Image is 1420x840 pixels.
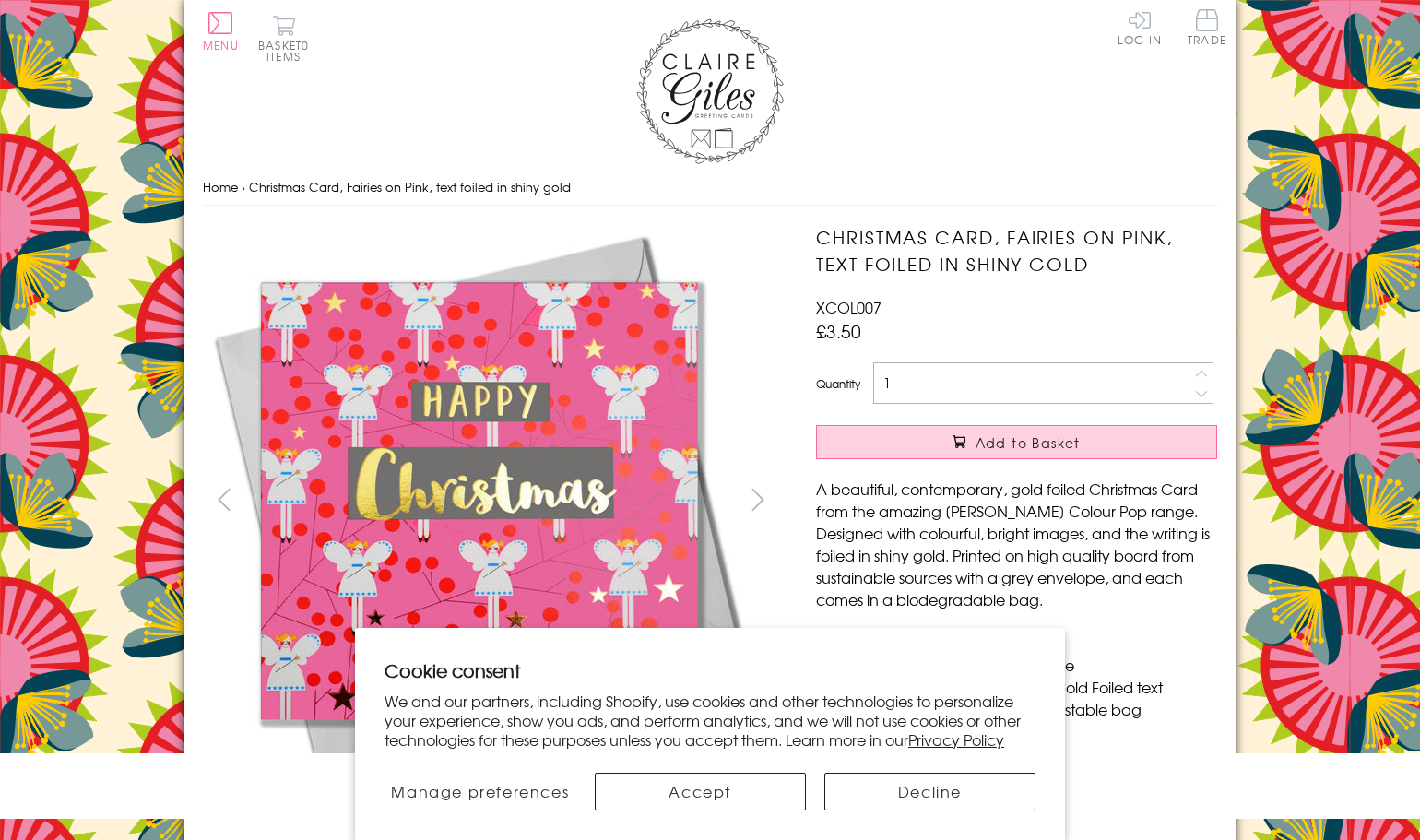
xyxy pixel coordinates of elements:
[266,37,309,65] span: 0 items
[203,12,239,51] button: Menu
[595,773,806,810] button: Accept
[242,178,245,195] span: ›
[385,773,576,810] button: Manage preferences
[1188,9,1226,49] a: Trade
[1118,9,1162,45] a: Log In
[976,433,1081,452] span: Add to Basket
[203,479,244,520] button: prev
[249,178,571,195] span: Christmas Card, Fairies on Pink, text foiled in shiny gold
[1188,9,1226,45] span: Trade
[385,657,1035,683] h2: Cookie consent
[779,224,1332,777] img: Christmas Card, Fairies on Pink, text foiled in shiny gold
[816,375,860,392] label: Quantity
[385,692,1035,749] p: We and our partners, including Shopify, use cookies and other technologies to personalize your ex...
[203,37,239,53] span: Menu
[816,296,882,318] span: XCOL007
[258,15,309,62] button: Basket0 items
[203,178,238,195] a: Home
[203,169,1217,207] nav: breadcrumbs
[636,18,784,164] img: Claire Giles Greetings Cards
[816,425,1217,459] button: Add to Basket
[816,318,861,344] span: £3.50
[816,478,1217,610] p: A beautiful, contemporary, gold foiled Christmas Card from the amazing [PERSON_NAME] Colour Pop r...
[908,728,1004,751] a: Privacy Policy
[824,773,1035,810] button: Decline
[203,224,756,777] img: Christmas Card, Fairies on Pink, text foiled in shiny gold
[738,479,779,520] button: next
[816,224,1217,278] h1: Christmas Card, Fairies on Pink, text foiled in shiny gold
[391,780,569,802] span: Manage preferences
